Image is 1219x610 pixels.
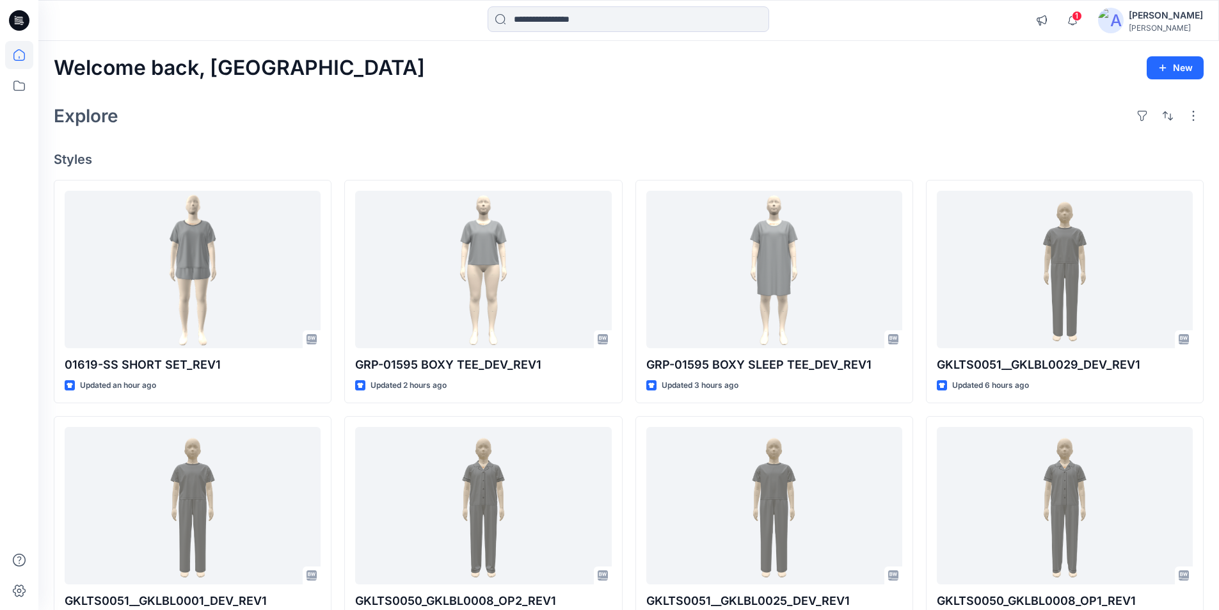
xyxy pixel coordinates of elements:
p: GKLTS0051__GKLBL0001_DEV_REV1 [65,592,321,610]
button: New [1147,56,1204,79]
h2: Welcome back, [GEOGRAPHIC_DATA] [54,56,425,80]
p: GKLTS0050_GKLBL0008_OP1_REV1 [937,592,1193,610]
p: GKLTS0051__GKLBL0029_DEV_REV1 [937,356,1193,374]
p: 01619-SS SHORT SET_REV1 [65,356,321,374]
p: GRP-01595 BOXY SLEEP TEE_DEV_REV1 [646,356,902,374]
a: GRP-01595 BOXY TEE_DEV_REV1 [355,191,611,349]
a: 01619-SS SHORT SET_REV1 [65,191,321,349]
p: Updated 3 hours ago [662,379,738,392]
div: [PERSON_NAME] [1129,23,1203,33]
h4: Styles [54,152,1204,167]
p: Updated 6 hours ago [952,379,1029,392]
a: GRP-01595 BOXY SLEEP TEE_DEV_REV1 [646,191,902,349]
p: Updated 2 hours ago [370,379,447,392]
a: GKLTS0050_GKLBL0008_OP1_REV1 [937,427,1193,585]
div: [PERSON_NAME] [1129,8,1203,23]
img: avatar [1098,8,1124,33]
a: GKLTS0051__GKLBL0029_DEV_REV1 [937,191,1193,349]
a: GKLTS0051__GKLBL0001_DEV_REV1 [65,427,321,585]
p: GRP-01595 BOXY TEE_DEV_REV1 [355,356,611,374]
span: 1 [1072,11,1082,21]
p: Updated an hour ago [80,379,156,392]
a: GKLTS0050_GKLBL0008_OP2_REV1 [355,427,611,585]
h2: Explore [54,106,118,126]
a: GKLTS0051__GKLBL0025_DEV_REV1 [646,427,902,585]
p: GKLTS0050_GKLBL0008_OP2_REV1 [355,592,611,610]
p: GKLTS0051__GKLBL0025_DEV_REV1 [646,592,902,610]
